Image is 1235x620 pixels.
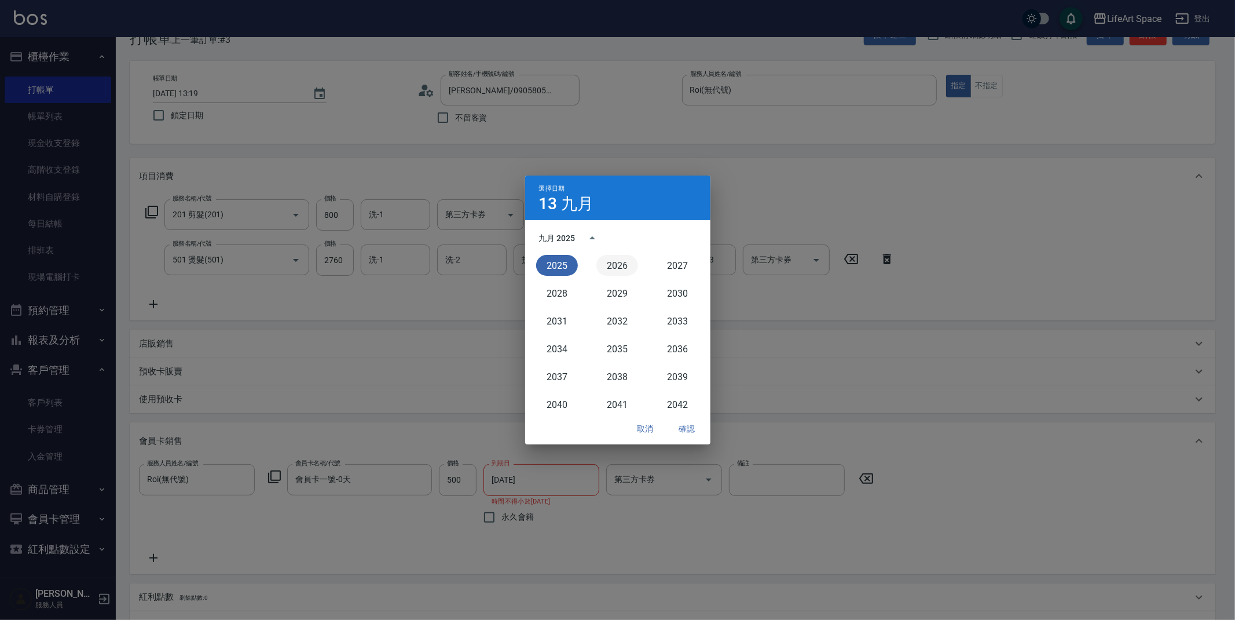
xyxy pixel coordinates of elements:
[657,255,698,276] button: 2027
[596,394,638,415] button: 2041
[657,366,698,387] button: 2039
[539,185,565,192] span: 選擇日期
[657,283,698,304] button: 2030
[657,311,698,331] button: 2033
[539,232,576,245] div: 九月 2025
[596,338,638,359] button: 2035
[596,311,638,331] button: 2032
[536,338,578,359] button: 2034
[596,366,638,387] button: 2038
[578,224,606,252] button: year view is open, switch to calendar view
[657,338,698,359] button: 2036
[596,283,638,304] button: 2029
[536,366,578,387] button: 2037
[539,197,594,211] h4: 13 九月
[657,394,698,415] button: 2042
[536,283,578,304] button: 2028
[669,418,706,440] button: 確認
[536,394,578,415] button: 2040
[627,418,664,440] button: 取消
[596,255,638,276] button: 2026
[536,255,578,276] button: 2025
[536,311,578,331] button: 2031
